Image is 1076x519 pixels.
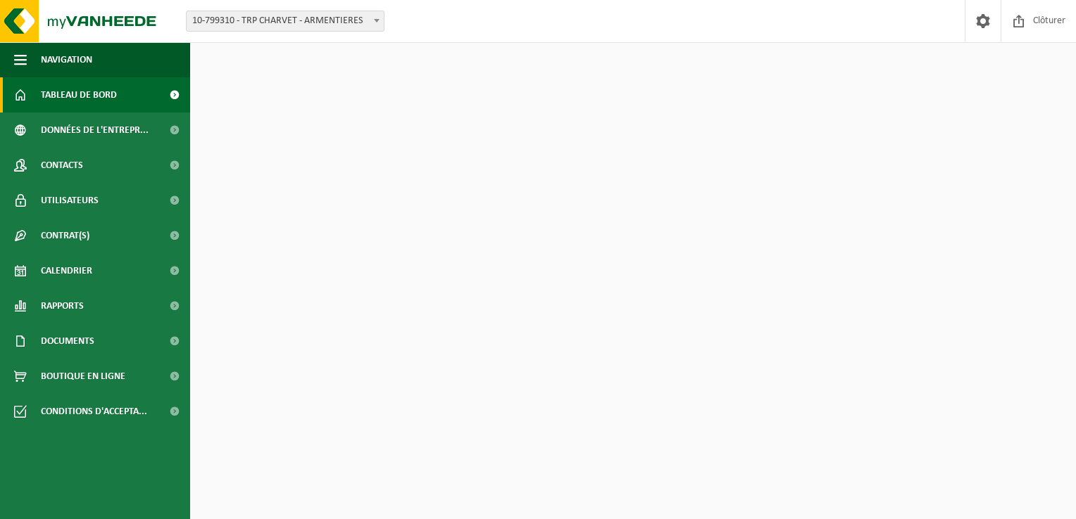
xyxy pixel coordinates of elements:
span: Calendrier [41,253,92,288]
span: Contacts [41,148,83,183]
span: Données de l'entrepr... [41,113,149,148]
span: Tableau de bord [41,77,117,113]
span: Utilisateurs [41,183,99,218]
span: 10-799310 - TRP CHARVET - ARMENTIERES [186,11,384,32]
span: Documents [41,323,94,359]
span: Boutique en ligne [41,359,125,394]
span: Navigation [41,42,92,77]
span: Contrat(s) [41,218,89,253]
span: 10-799310 - TRP CHARVET - ARMENTIERES [187,11,384,31]
span: Rapports [41,288,84,323]
span: Conditions d'accepta... [41,394,147,429]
